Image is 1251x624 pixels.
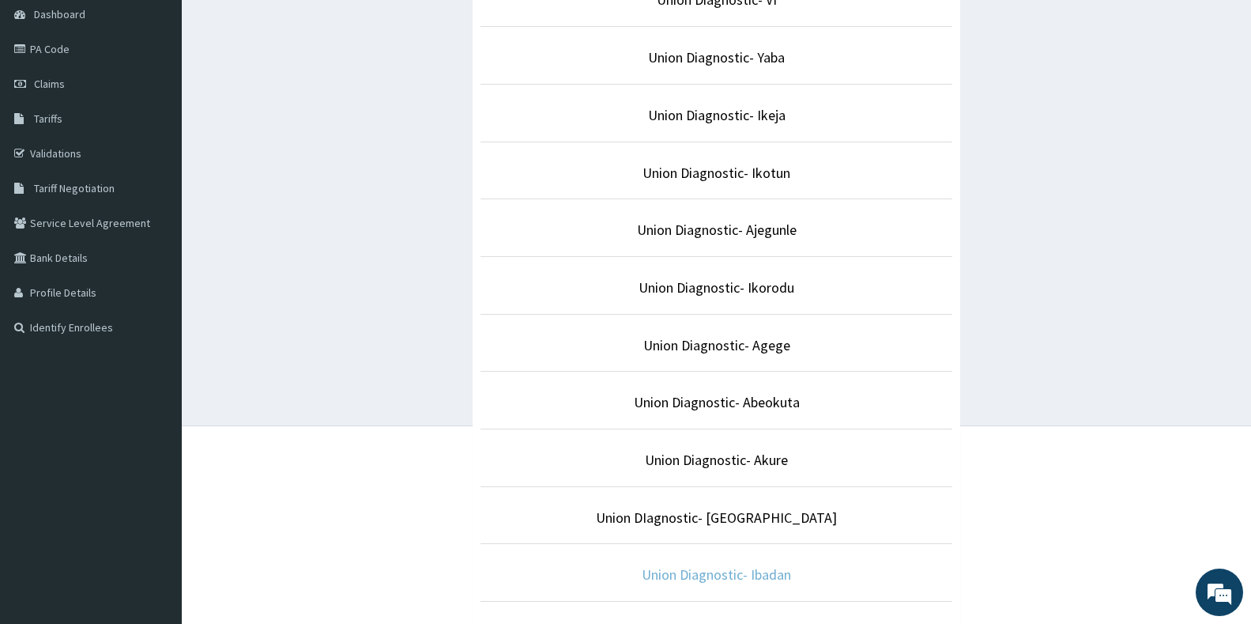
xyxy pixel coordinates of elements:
[645,451,788,469] a: Union Diagnostic- Akure
[642,565,791,584] a: Union Diagnostic- Ibadan
[82,89,266,109] div: Chat with us now
[642,164,790,182] a: Union Diagnostic- Ikotun
[634,393,800,411] a: Union Diagnostic- Abeokuta
[639,278,794,297] a: Union Diagnostic- Ikorodu
[29,79,64,119] img: d_794563401_company_1708531726252_794563401
[648,48,785,66] a: Union Diagnostic- Yaba
[34,7,85,21] span: Dashboard
[596,509,837,527] a: Union DIagnostic- [GEOGRAPHIC_DATA]
[259,8,297,46] div: Minimize live chat window
[34,181,115,195] span: Tariff Negotiation
[34,112,62,126] span: Tariffs
[8,432,301,487] textarea: Type your message and hit 'Enter'
[643,336,790,354] a: Union Diagnostic- Agege
[637,221,797,239] a: Union Diagnostic- Ajegunle
[648,106,786,124] a: Union Diagnostic- Ikeja
[92,199,218,359] span: We're online!
[34,77,65,91] span: Claims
